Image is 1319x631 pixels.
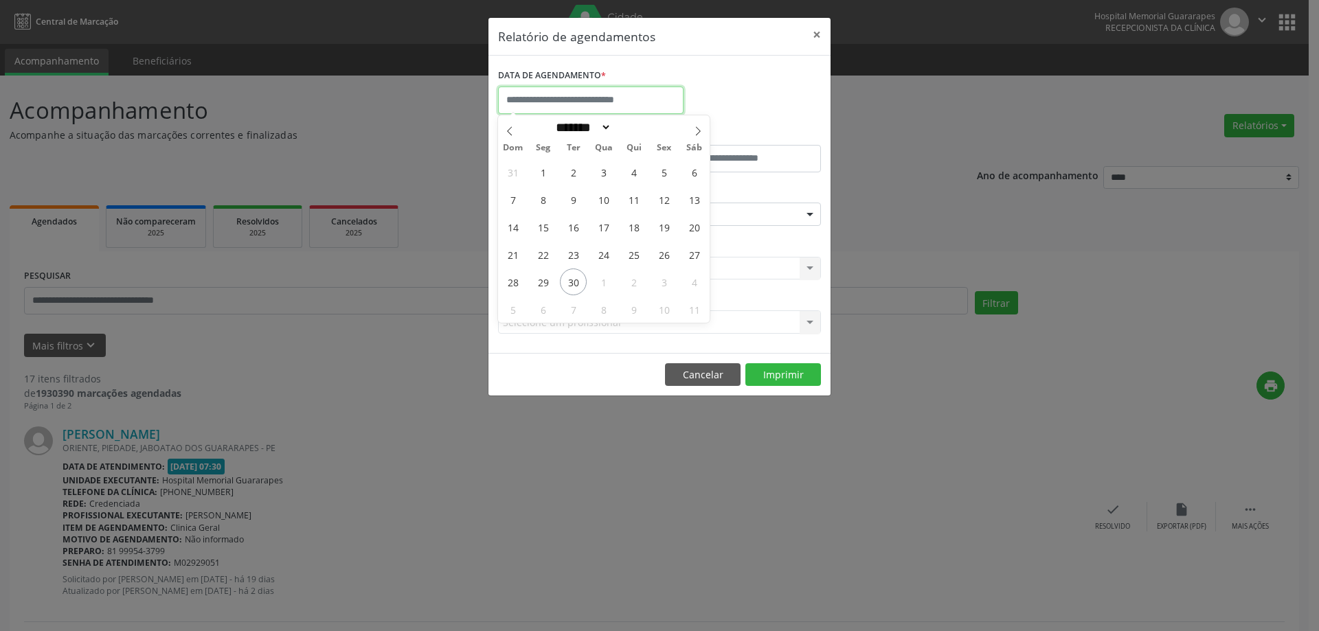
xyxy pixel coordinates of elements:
span: Setembro 30, 2025 [560,268,587,295]
span: Setembro 2, 2025 [560,159,587,185]
span: Outubro 1, 2025 [590,268,617,295]
span: Outubro 2, 2025 [620,268,647,295]
span: Setembro 16, 2025 [560,214,587,240]
span: Setembro 10, 2025 [590,186,617,213]
span: Setembro 18, 2025 [620,214,647,240]
span: Setembro 14, 2025 [499,214,526,240]
span: Qui [619,144,649,152]
span: Outubro 11, 2025 [681,296,708,323]
span: Sex [649,144,679,152]
span: Setembro 23, 2025 [560,241,587,268]
span: Setembro 7, 2025 [499,186,526,213]
span: Setembro 29, 2025 [530,268,556,295]
h5: Relatório de agendamentos [498,27,655,45]
button: Imprimir [745,363,821,387]
span: Dom [498,144,528,152]
span: Outubro 3, 2025 [651,268,677,295]
input: Year [611,120,657,135]
span: Setembro 5, 2025 [651,159,677,185]
span: Setembro 6, 2025 [681,159,708,185]
span: Setembro 28, 2025 [499,268,526,295]
span: Setembro 26, 2025 [651,241,677,268]
span: Setembro 12, 2025 [651,186,677,213]
button: Cancelar [665,363,741,387]
span: Setembro 19, 2025 [651,214,677,240]
select: Month [551,120,611,135]
span: Setembro 8, 2025 [530,186,556,213]
span: Setembro 20, 2025 [681,214,708,240]
span: Outubro 8, 2025 [590,296,617,323]
span: Setembro 9, 2025 [560,186,587,213]
span: Qua [589,144,619,152]
span: Outubro 10, 2025 [651,296,677,323]
span: Setembro 25, 2025 [620,241,647,268]
span: Seg [528,144,559,152]
span: Outubro 9, 2025 [620,296,647,323]
button: Close [803,18,831,51]
span: Setembro 3, 2025 [590,159,617,185]
span: Setembro 1, 2025 [530,159,556,185]
span: Outubro 4, 2025 [681,268,708,295]
span: Outubro 7, 2025 [560,296,587,323]
span: Setembro 13, 2025 [681,186,708,213]
span: Setembro 21, 2025 [499,241,526,268]
span: Setembro 17, 2025 [590,214,617,240]
span: Setembro 27, 2025 [681,241,708,268]
span: Outubro 6, 2025 [530,296,556,323]
label: DATA DE AGENDAMENTO [498,65,606,87]
span: Setembro 11, 2025 [620,186,647,213]
span: Ter [559,144,589,152]
span: Setembro 24, 2025 [590,241,617,268]
span: Setembro 22, 2025 [530,241,556,268]
span: Setembro 4, 2025 [620,159,647,185]
span: Sáb [679,144,710,152]
label: ATÉ [663,124,821,145]
span: Agosto 31, 2025 [499,159,526,185]
span: Outubro 5, 2025 [499,296,526,323]
span: Setembro 15, 2025 [530,214,556,240]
